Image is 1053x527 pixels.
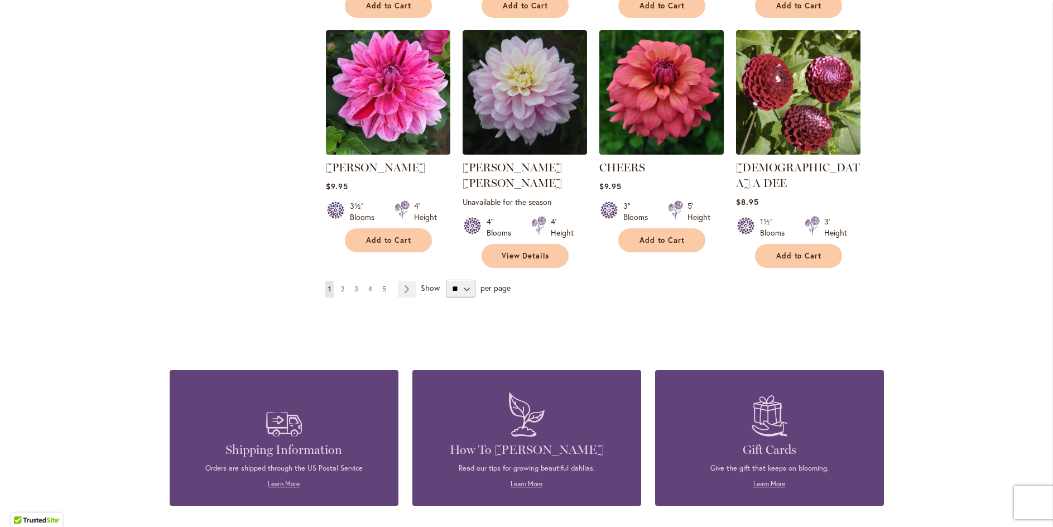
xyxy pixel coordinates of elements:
a: [DEMOGRAPHIC_DATA] A DEE [736,161,860,190]
a: CHARLOTTE MAE [463,146,587,157]
p: Unavailable for the season [463,197,587,207]
h4: How To [PERSON_NAME] [429,442,624,458]
span: Add to Cart [776,1,822,11]
h4: Shipping Information [186,442,382,458]
span: Add to Cart [503,1,549,11]
a: 3 [352,281,361,298]
div: 4' Height [551,216,574,238]
span: Show [421,282,440,293]
div: 4' Height [414,200,437,223]
span: 4 [368,285,372,293]
p: Read our tips for growing beautiful dahlias. [429,463,624,473]
p: Orders are shipped through the US Postal Service [186,463,382,473]
span: Add to Cart [640,1,685,11]
a: CHA CHING [326,146,450,157]
div: 1½" Blooms [760,216,791,238]
img: CHA CHING [326,30,450,155]
span: Add to Cart [366,1,412,11]
a: CHICK A DEE [736,146,860,157]
span: View Details [502,251,550,261]
h4: Gift Cards [672,442,867,458]
a: View Details [482,244,569,268]
span: $9.95 [326,181,348,191]
a: 4 [366,281,375,298]
button: Add to Cart [755,244,842,268]
span: Add to Cart [776,251,822,261]
span: $8.95 [736,197,759,207]
span: Add to Cart [640,236,685,245]
div: 4" Blooms [487,216,518,238]
a: 2 [338,281,347,298]
div: 3' Height [824,216,847,238]
a: Learn More [268,480,300,488]
a: 5 [379,281,389,298]
button: Add to Cart [345,228,432,252]
div: 3½" Blooms [350,200,381,223]
button: Add to Cart [618,228,705,252]
a: Learn More [753,480,785,488]
a: [PERSON_NAME] [PERSON_NAME] [463,161,562,190]
span: Add to Cart [366,236,412,245]
span: 2 [341,285,344,293]
a: CHEERS [599,161,645,174]
div: 3" Blooms [623,200,655,223]
a: [PERSON_NAME] [326,161,425,174]
a: CHEERS [599,146,724,157]
a: Learn More [511,480,542,488]
span: 1 [328,285,331,293]
iframe: Launch Accessibility Center [8,487,40,519]
p: Give the gift that keeps on blooming. [672,463,867,473]
span: 3 [354,285,358,293]
img: CHEERS [599,30,724,155]
div: 5' Height [687,200,710,223]
span: $9.95 [599,181,622,191]
img: CHARLOTTE MAE [463,30,587,155]
span: per page [480,282,511,293]
img: CHICK A DEE [736,30,860,155]
span: 5 [382,285,386,293]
